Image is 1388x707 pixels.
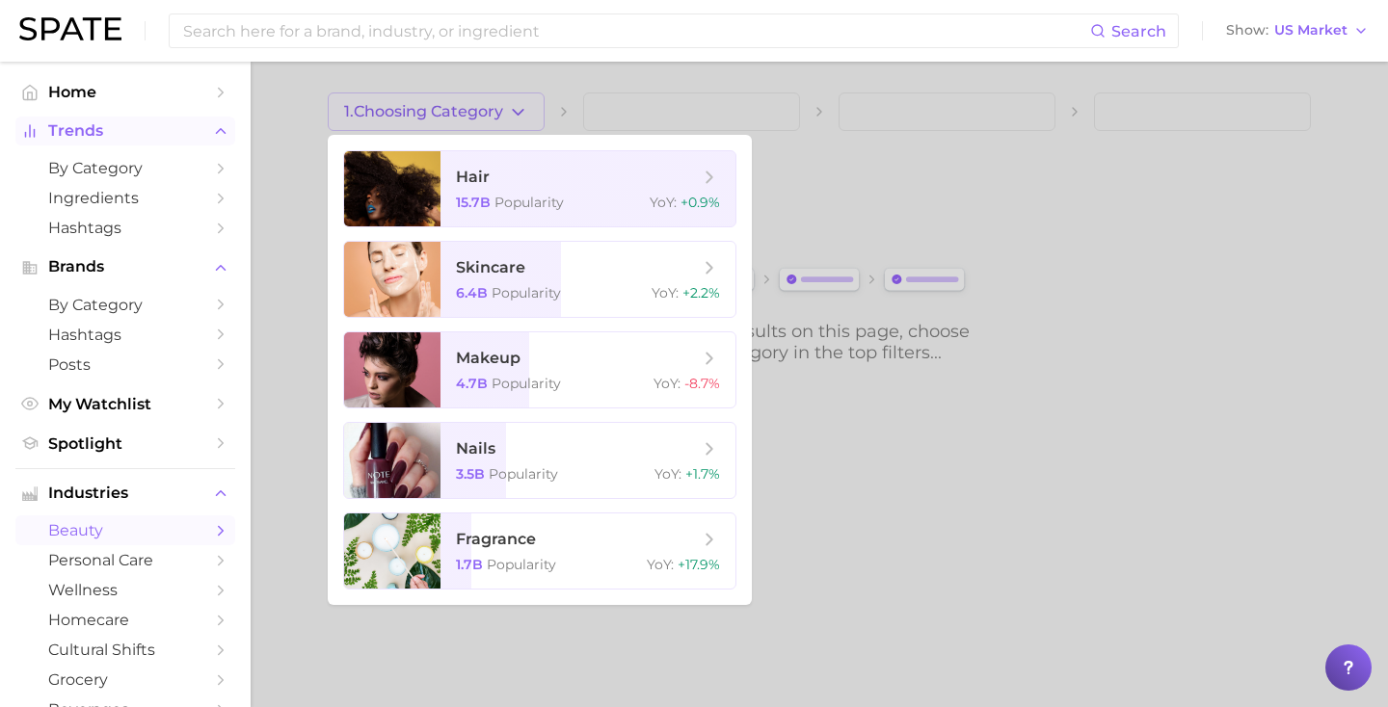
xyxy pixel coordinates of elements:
[15,575,235,605] a: wellness
[456,258,525,276] span: skincare
[1274,25,1348,36] span: US Market
[492,375,561,392] span: Popularity
[456,168,490,186] span: hair
[456,194,491,211] span: 15.7b
[15,665,235,694] a: grocery
[48,296,202,314] span: by Category
[48,670,202,689] span: grocery
[682,284,720,301] span: +2.2%
[681,194,720,211] span: +0.9%
[48,159,202,177] span: by Category
[15,350,235,380] a: Posts
[48,551,202,569] span: personal care
[48,326,202,344] span: Hashtags
[15,515,235,545] a: beauty
[456,465,485,483] span: 3.5b
[48,641,202,659] span: cultural shifts
[654,375,681,392] span: YoY :
[15,479,235,508] button: Industries
[1111,22,1166,40] span: Search
[48,521,202,539] span: beauty
[456,530,536,548] span: fragrance
[15,117,235,145] button: Trends
[489,465,558,483] span: Popularity
[456,439,495,458] span: nails
[15,605,235,635] a: homecare
[456,556,483,573] span: 1.7b
[456,349,520,367] span: makeup
[48,122,202,140] span: Trends
[48,581,202,599] span: wellness
[48,611,202,629] span: homecare
[654,465,681,483] span: YoY :
[678,556,720,573] span: +17.9%
[19,17,121,40] img: SPATE
[328,135,752,605] ul: 1.Choosing Category
[15,183,235,213] a: Ingredients
[15,290,235,320] a: by Category
[456,375,488,392] span: 4.7b
[685,465,720,483] span: +1.7%
[684,375,720,392] span: -8.7%
[48,189,202,207] span: Ingredients
[48,434,202,453] span: Spotlight
[647,556,674,573] span: YoY :
[494,194,564,211] span: Popularity
[15,153,235,183] a: by Category
[492,284,561,301] span: Popularity
[48,258,202,275] span: Brands
[15,429,235,458] a: Spotlight
[15,389,235,419] a: My Watchlist
[652,284,679,301] span: YoY :
[181,14,1090,47] input: Search here for a brand, industry, or ingredient
[15,77,235,107] a: Home
[15,252,235,281] button: Brands
[15,635,235,665] a: cultural shifts
[650,194,677,211] span: YoY :
[487,556,556,573] span: Popularity
[48,219,202,237] span: Hashtags
[48,355,202,374] span: Posts
[15,545,235,575] a: personal care
[48,395,202,413] span: My Watchlist
[48,484,202,502] span: Industries
[15,320,235,350] a: Hashtags
[1221,18,1374,43] button: ShowUS Market
[456,284,488,301] span: 6.4b
[15,213,235,243] a: Hashtags
[48,83,202,101] span: Home
[1226,25,1268,36] span: Show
